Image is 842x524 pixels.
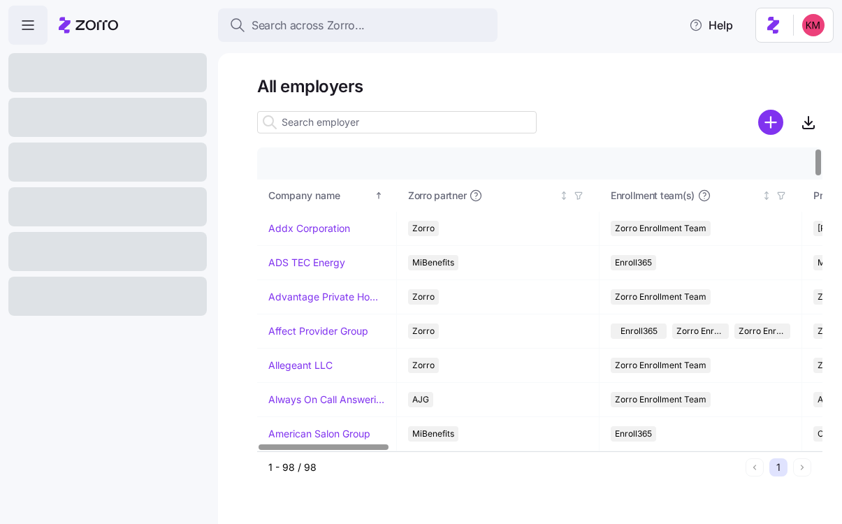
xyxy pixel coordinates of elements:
[739,323,786,339] span: Zorro Enrollment Experts
[793,458,811,476] button: Next page
[615,358,706,373] span: Zorro Enrollment Team
[268,393,385,407] a: Always On Call Answering Service
[268,188,372,203] div: Company name
[412,392,429,407] span: AJG
[268,427,370,441] a: American Salon Group
[615,392,706,407] span: Zorro Enrollment Team
[412,358,435,373] span: Zorro
[620,323,658,339] span: Enroll365
[615,255,652,270] span: Enroll365
[611,189,695,203] span: Enrollment team(s)
[408,189,466,203] span: Zorro partner
[412,426,454,442] span: MiBenefits
[218,8,498,42] button: Search across Zorro...
[252,17,365,34] span: Search across Zorro...
[257,180,397,212] th: Company nameSorted ascending
[559,191,569,201] div: Not sorted
[762,191,771,201] div: Not sorted
[615,221,706,236] span: Zorro Enrollment Team
[268,221,350,235] a: Addx Corporation
[412,221,435,236] span: Zorro
[678,11,744,39] button: Help
[257,75,822,97] h1: All employers
[257,111,537,133] input: Search employer
[802,14,825,36] img: 8fbd33f679504da1795a6676107ffb9e
[397,180,600,212] th: Zorro partnerNot sorted
[268,460,740,474] div: 1 - 98 / 98
[268,256,345,270] a: ADS TEC Energy
[268,324,368,338] a: Affect Provider Group
[615,289,706,305] span: Zorro Enrollment Team
[412,255,454,270] span: MiBenefits
[600,180,802,212] th: Enrollment team(s)Not sorted
[746,458,764,476] button: Previous page
[758,110,783,135] svg: add icon
[676,323,724,339] span: Zorro Enrollment Team
[268,290,385,304] a: Advantage Private Home Care
[615,426,652,442] span: Enroll365
[412,289,435,305] span: Zorro
[268,358,333,372] a: Allegeant LLC
[769,458,787,476] button: 1
[412,323,435,339] span: Zorro
[689,17,733,34] span: Help
[374,191,384,201] div: Sorted ascending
